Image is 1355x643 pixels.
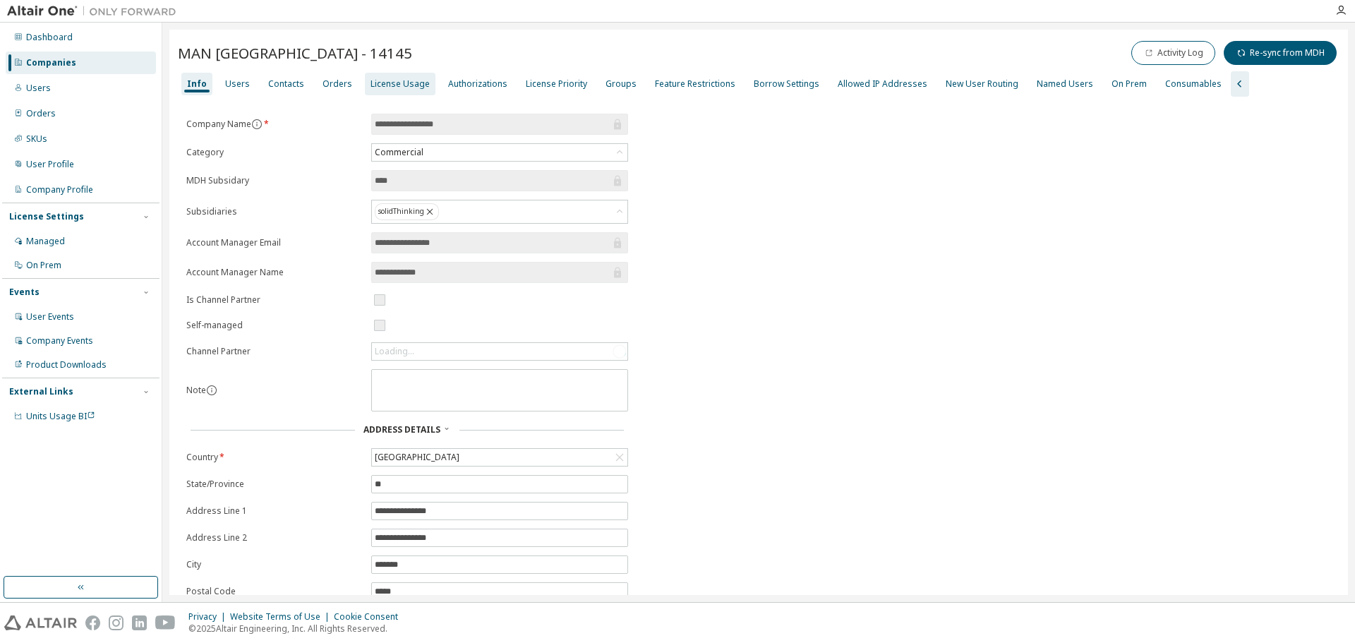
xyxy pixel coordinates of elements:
[26,32,73,43] div: Dashboard
[372,343,627,360] div: Loading...
[373,450,462,465] div: [GEOGRAPHIC_DATA]
[186,175,363,186] label: MDH Subsidary
[186,119,363,130] label: Company Name
[85,615,100,630] img: facebook.svg
[186,586,363,597] label: Postal Code
[268,78,304,90] div: Contacts
[4,615,77,630] img: altair_logo.svg
[26,57,76,68] div: Companies
[373,145,426,160] div: Commercial
[186,346,363,357] label: Channel Partner
[375,203,439,220] div: solidThinking
[26,236,65,247] div: Managed
[26,184,93,196] div: Company Profile
[1112,78,1147,90] div: On Prem
[26,159,74,170] div: User Profile
[754,78,819,90] div: Borrow Settings
[230,611,334,623] div: Website Terms of Use
[1165,78,1222,90] div: Consumables
[334,611,406,623] div: Cookie Consent
[1037,78,1093,90] div: Named Users
[371,78,430,90] div: License Usage
[26,359,107,371] div: Product Downloads
[26,311,74,323] div: User Events
[186,294,363,306] label: Is Channel Partner
[363,423,440,435] span: Address Details
[186,505,363,517] label: Address Line 1
[9,287,40,298] div: Events
[9,211,84,222] div: License Settings
[178,43,412,63] span: MAN [GEOGRAPHIC_DATA] - 14145
[186,452,363,463] label: Country
[7,4,183,18] img: Altair One
[838,78,927,90] div: Allowed IP Addresses
[9,386,73,397] div: External Links
[186,479,363,490] label: State/Province
[372,144,627,161] div: Commercial
[186,237,363,248] label: Account Manager Email
[132,615,147,630] img: linkedin.svg
[946,78,1018,90] div: New User Routing
[526,78,587,90] div: License Priority
[186,320,363,331] label: Self-managed
[186,532,363,543] label: Address Line 2
[26,133,47,145] div: SKUs
[187,78,207,90] div: Info
[186,147,363,158] label: Category
[372,200,627,223] div: solidThinking
[448,78,507,90] div: Authorizations
[606,78,637,90] div: Groups
[323,78,352,90] div: Orders
[206,385,217,396] button: information
[186,559,363,570] label: City
[26,108,56,119] div: Orders
[26,260,61,271] div: On Prem
[186,384,206,396] label: Note
[1131,41,1215,65] button: Activity Log
[375,346,414,357] div: Loading...
[186,267,363,278] label: Account Manager Name
[655,78,735,90] div: Feature Restrictions
[188,623,406,635] p: © 2025 Altair Engineering, Inc. All Rights Reserved.
[225,78,250,90] div: Users
[186,206,363,217] label: Subsidiaries
[26,83,51,94] div: Users
[251,119,263,130] button: information
[372,449,627,466] div: [GEOGRAPHIC_DATA]
[109,615,124,630] img: instagram.svg
[188,611,230,623] div: Privacy
[26,410,95,422] span: Units Usage BI
[26,335,93,347] div: Company Events
[155,615,176,630] img: youtube.svg
[1224,41,1337,65] button: Re-sync from MDH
